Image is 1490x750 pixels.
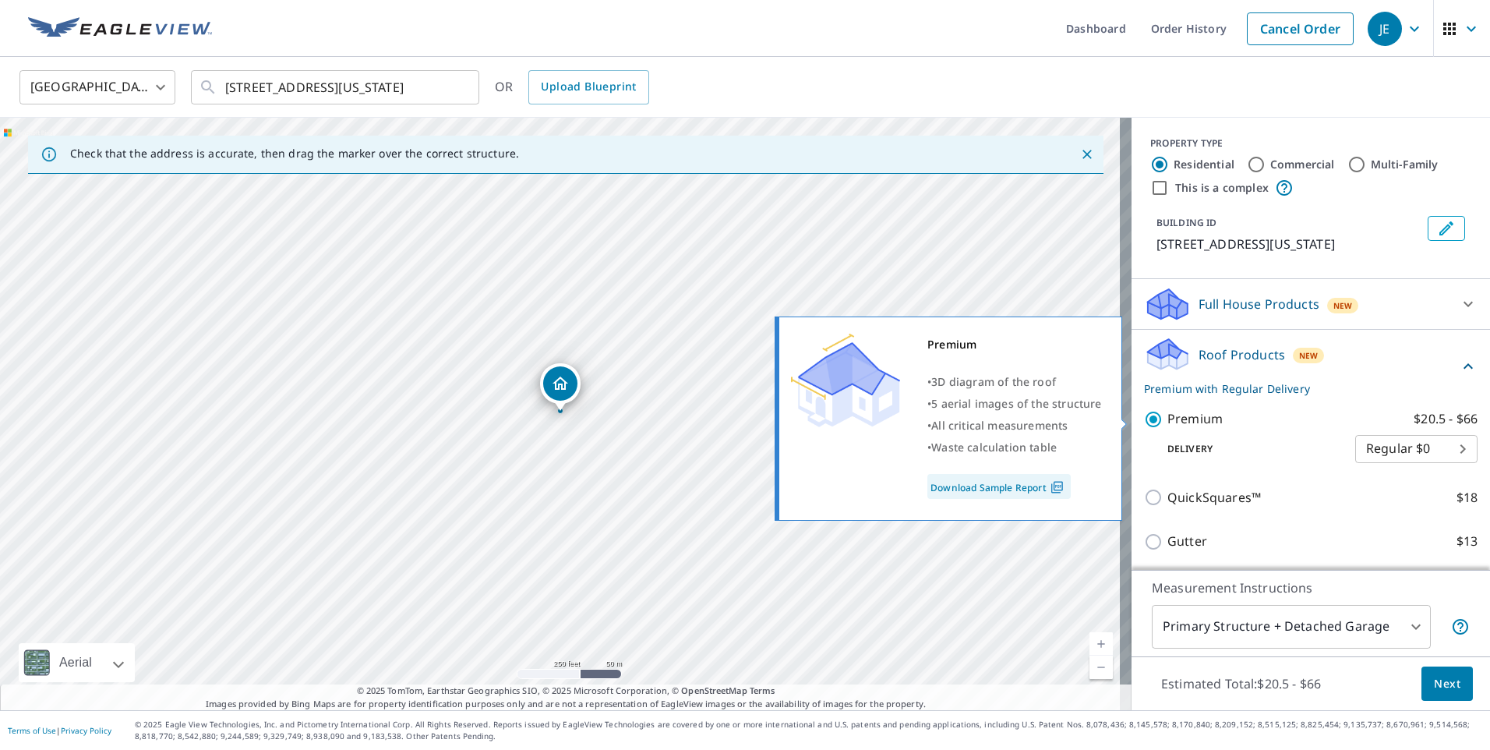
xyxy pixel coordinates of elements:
[55,643,97,682] div: Aerial
[1333,299,1353,312] span: New
[19,65,175,109] div: [GEOGRAPHIC_DATA]
[1174,157,1234,172] label: Residential
[1047,480,1068,494] img: Pdf Icon
[1167,409,1223,429] p: Premium
[927,393,1102,415] div: •
[1089,656,1113,679] a: Current Level 17, Zoom Out
[1414,409,1478,429] p: $20.5 - $66
[1150,136,1471,150] div: PROPERTY TYPE
[931,374,1056,389] span: 3D diagram of the roof
[1144,285,1478,323] div: Full House ProductsNew
[1456,488,1478,508] p: $18
[1152,605,1431,649] div: Primary Structure + Detached Garage
[225,65,447,109] input: Search by address or latitude-longitude
[1152,578,1470,597] p: Measurement Instructions
[1434,674,1460,694] span: Next
[540,363,581,412] div: Dropped pin, building 1, Residential property, 2207 Maple St Virginia Beach, VA 23451
[1149,667,1333,701] p: Estimated Total: $20.5 - $66
[1077,144,1097,165] button: Close
[1355,427,1478,471] div: Regular $0
[681,685,747,696] a: OpenStreetMap
[28,17,212,41] img: EV Logo
[1368,12,1402,46] div: JE
[931,396,1101,411] span: 5 aerial images of the structure
[61,725,111,736] a: Privacy Policy
[1428,216,1465,241] button: Edit building 1
[357,685,775,698] span: © 2025 TomTom, Earthstar Geographics SIO, © 2025 Microsoft Corporation, ©
[1247,12,1354,45] a: Cancel Order
[927,334,1102,356] div: Premium
[927,371,1102,393] div: •
[1175,180,1269,196] label: This is a complex
[927,474,1071,499] a: Download Sample Report
[1371,157,1439,172] label: Multi-Family
[1156,235,1421,253] p: [STREET_ADDRESS][US_STATE]
[791,334,900,427] img: Premium
[135,719,1482,742] p: © 2025 Eagle View Technologies, Inc. and Pictometry International Corp. All Rights Reserved. Repo...
[19,643,135,682] div: Aerial
[1299,349,1319,362] span: New
[1144,442,1355,456] p: Delivery
[1144,336,1478,397] div: Roof ProductsNewPremium with Regular Delivery
[1156,216,1216,229] p: BUILDING ID
[8,726,111,735] p: |
[1199,295,1319,313] p: Full House Products
[750,685,775,696] a: Terms
[931,440,1057,455] span: Waste calculation table
[541,77,636,97] span: Upload Blueprint
[1456,532,1478,551] p: $13
[927,415,1102,437] div: •
[1089,632,1113,656] a: Current Level 17, Zoom In
[8,725,56,736] a: Terms of Use
[495,70,649,104] div: OR
[1270,157,1335,172] label: Commercial
[70,147,519,161] p: Check that the address is accurate, then drag the marker over the correct structure.
[1199,345,1285,364] p: Roof Products
[1144,380,1459,397] p: Premium with Regular Delivery
[1167,532,1207,551] p: Gutter
[528,70,648,104] a: Upload Blueprint
[1451,617,1470,636] span: Your report will include the primary structure and a detached garage if one exists.
[927,437,1102,458] div: •
[1167,488,1261,508] p: QuickSquares™
[1421,667,1473,702] button: Next
[931,418,1068,433] span: All critical measurements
